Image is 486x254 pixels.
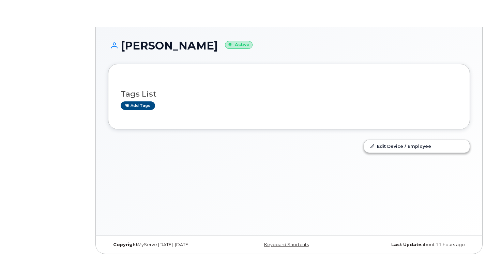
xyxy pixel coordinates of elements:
h1: [PERSON_NAME] [108,40,470,52]
h3: Tags List [121,90,457,98]
a: Edit Device / Employee [364,140,470,152]
strong: Last Update [391,242,421,247]
div: MyServe [DATE]–[DATE] [108,242,229,248]
div: about 11 hours ago [349,242,470,248]
a: Keyboard Shortcuts [264,242,309,247]
strong: Copyright [113,242,138,247]
small: Active [225,41,253,49]
a: Add tags [121,101,155,110]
